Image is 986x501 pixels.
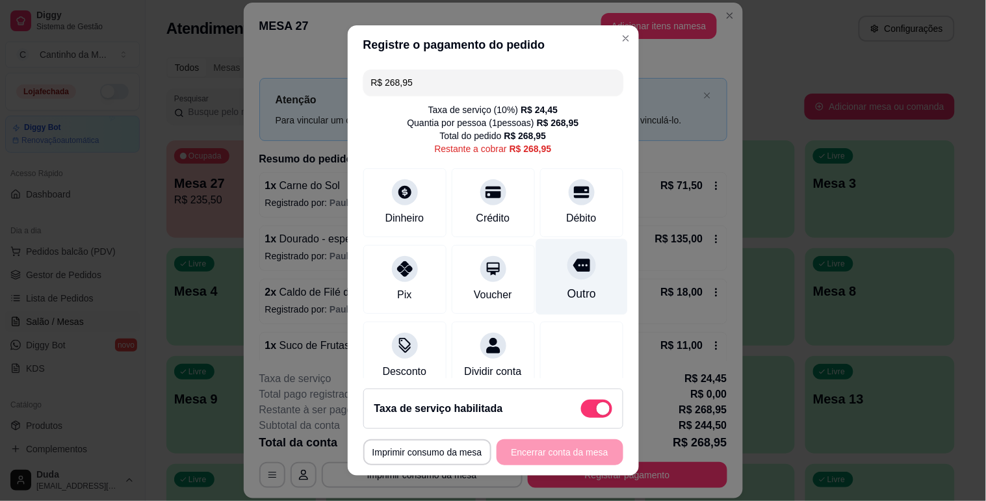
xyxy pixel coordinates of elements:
input: Ex.: hambúrguer de cordeiro [371,70,616,96]
button: Imprimir consumo da mesa [363,439,491,465]
div: R$ 268,95 [504,129,547,142]
h2: Taxa de serviço habilitada [374,401,503,417]
div: Outro [567,285,595,302]
div: Pix [397,287,411,303]
header: Registre o pagamento do pedido [348,25,639,64]
div: Total do pedido [440,129,547,142]
div: Crédito [476,211,510,226]
div: Restante a cobrar [435,142,552,155]
div: Taxa de serviço ( 10 %) [428,103,558,116]
div: R$ 268,95 [537,116,579,129]
div: R$ 24,45 [521,103,558,116]
div: Débito [566,211,596,226]
div: Quantia por pessoa ( 1 pessoas) [408,116,579,129]
div: Dividir conta [464,364,521,379]
div: Voucher [474,287,512,303]
button: Close [616,28,636,49]
div: Desconto [383,364,427,379]
div: Dinheiro [385,211,424,226]
div: R$ 268,95 [510,142,552,155]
